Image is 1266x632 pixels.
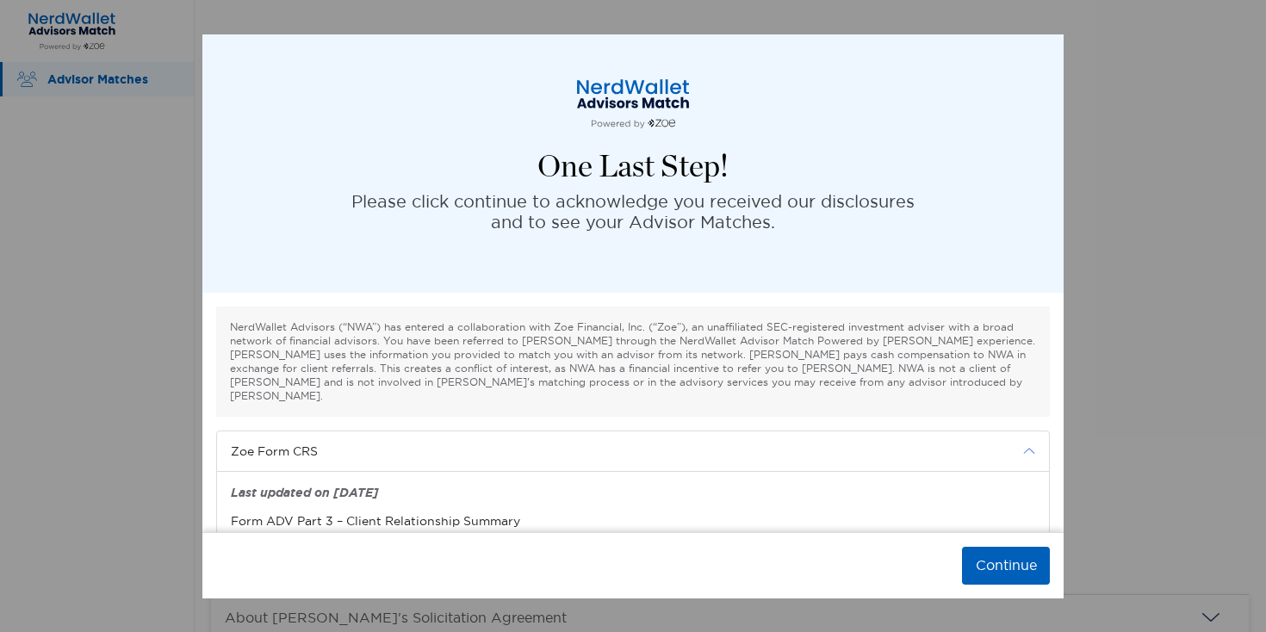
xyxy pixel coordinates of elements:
button: Continue [962,547,1050,585]
img: logo [547,77,719,129]
img: icon arrow [1023,445,1035,457]
div: Last updated on [DATE] [231,486,1035,500]
div: modal [202,34,1064,598]
p: Please click continue to acknowledge you received our disclosures and to see your Advisor Matches. [351,191,915,232]
h4: One Last Step! [537,150,729,184]
span: Zoe Form CRS [231,442,1013,461]
p: NerdWallet Advisors (“NWA”) has entered a collaboration with Zoe Financial, Inc. (“Zoe”), an unaf... [230,320,1036,403]
div: icon arrowZoe Form CRS [217,431,1049,471]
